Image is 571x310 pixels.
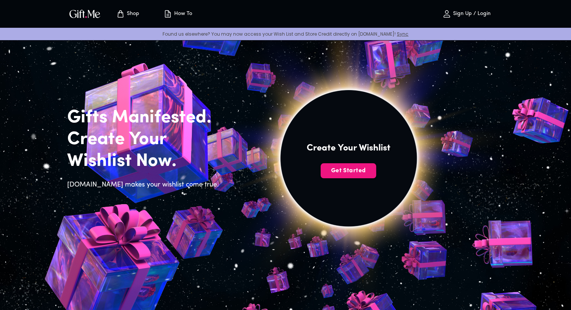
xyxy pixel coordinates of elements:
img: GiftMe Logo [68,8,102,19]
button: How To [157,2,199,26]
p: Found us elsewhere? You may now access your Wish List and Store Credit directly on [DOMAIN_NAME]! [6,31,565,37]
button: GiftMe Logo [67,9,102,18]
h2: Gifts Manifested. [67,107,223,129]
button: Store page [107,2,148,26]
span: Get Started [321,167,376,175]
p: Sign Up / Login [451,11,491,17]
h2: Wishlist Now. [67,150,223,172]
p: Shop [125,11,139,17]
h6: [DOMAIN_NAME] makes your wishlist come true. [67,180,223,190]
p: How To [172,11,192,17]
h2: Create Your [67,129,223,150]
button: Sign Up / Login [429,2,504,26]
a: Sync [397,31,408,37]
img: how-to.svg [163,9,172,18]
h4: Create Your Wishlist [307,142,390,154]
button: Get Started [321,163,376,178]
